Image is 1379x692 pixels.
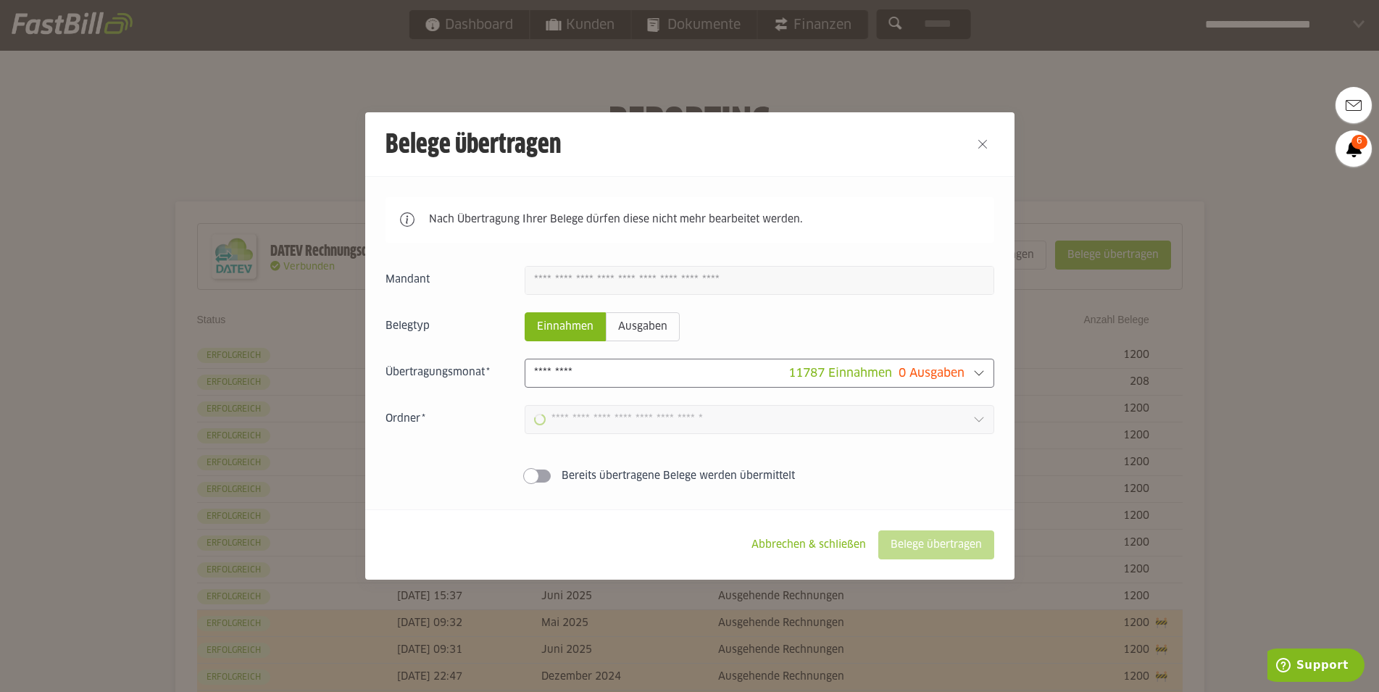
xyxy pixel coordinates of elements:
span: 6 [1351,135,1367,149]
a: 6 [1336,130,1372,167]
sl-switch: Bereits übertragene Belege werden übermittelt [386,469,994,483]
sl-button: Belege übertragen [878,530,994,559]
sl-radio-button: Einnahmen [525,312,606,341]
span: 0 Ausgaben [899,367,965,379]
iframe: Öffnet ein Widget, in dem Sie weitere Informationen finden [1267,649,1365,685]
span: 11787 Einnahmen [788,367,892,379]
sl-radio-button: Ausgaben [606,312,680,341]
sl-button: Abbrechen & schließen [739,530,878,559]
